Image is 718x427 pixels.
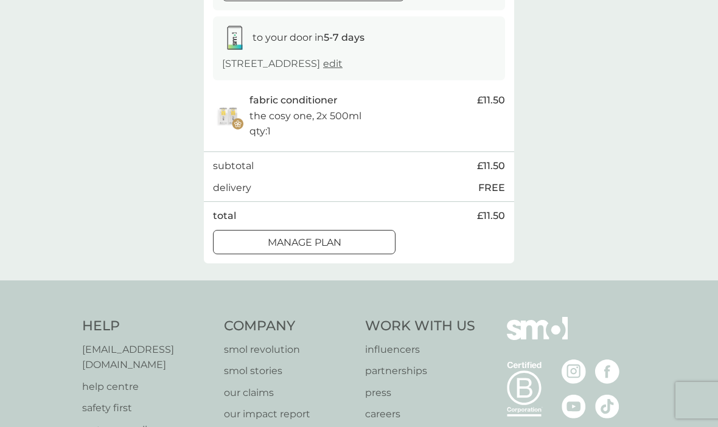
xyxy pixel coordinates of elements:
[365,406,475,422] a: careers
[365,317,475,336] h4: Work With Us
[213,230,396,254] button: Manage plan
[323,58,343,69] a: edit
[249,123,271,139] p: qty : 1
[477,208,505,224] span: £11.50
[224,363,354,379] a: smol stories
[213,180,251,196] p: delivery
[82,342,212,373] a: [EMAIL_ADDRESS][DOMAIN_NAME]
[222,56,343,72] p: [STREET_ADDRESS]
[477,92,505,108] span: £11.50
[224,317,354,336] h4: Company
[213,208,236,224] p: total
[82,379,212,395] a: help centre
[224,406,354,422] a: our impact report
[365,385,475,401] a: press
[478,180,505,196] p: FREE
[249,92,338,108] p: fabric conditioner
[324,32,364,43] strong: 5-7 days
[213,158,254,174] p: subtotal
[249,108,361,124] p: the cosy one, 2x 500ml
[595,394,619,418] img: visit the smol Tiktok page
[253,32,364,43] span: to your door in
[82,317,212,336] h4: Help
[595,359,619,384] img: visit the smol Facebook page
[477,158,505,174] span: £11.50
[224,385,354,401] a: our claims
[562,359,586,384] img: visit the smol Instagram page
[365,363,475,379] a: partnerships
[82,400,212,416] a: safety first
[507,317,568,358] img: smol
[268,235,341,251] p: Manage plan
[562,394,586,418] img: visit the smol Youtube page
[224,342,354,358] a: smol revolution
[365,342,475,358] a: influencers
